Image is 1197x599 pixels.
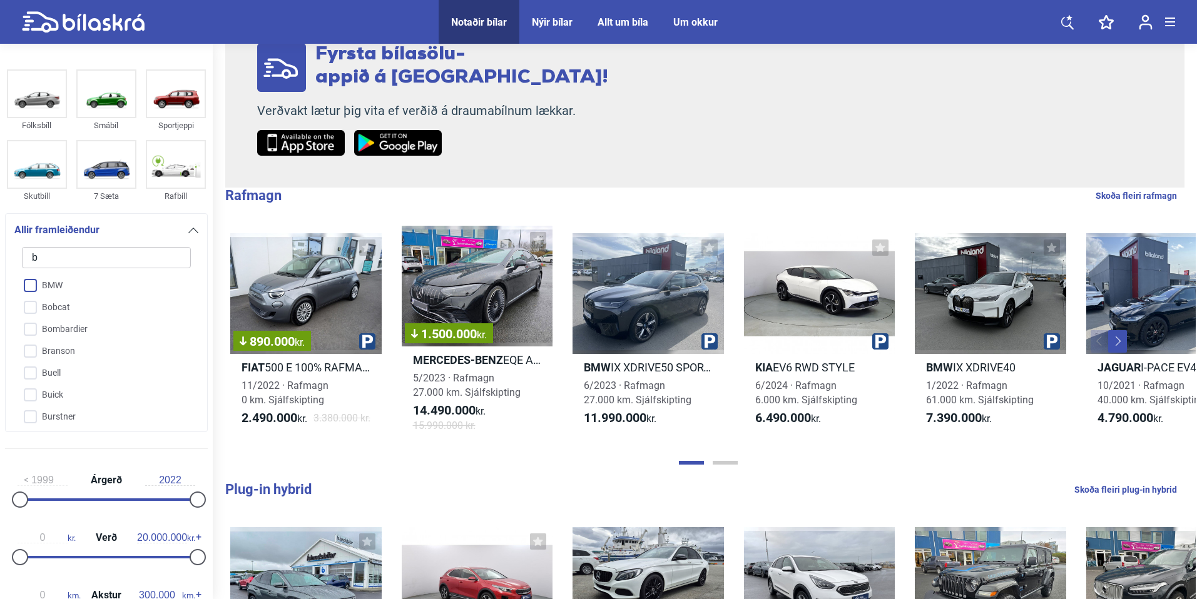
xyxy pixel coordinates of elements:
span: kr. [242,411,307,426]
a: BMWIX XDRIVE401/2022 · Rafmagn61.000 km. Sjálfskipting7.390.000kr. [915,226,1066,444]
b: 7.390.000 [926,410,982,425]
a: Notaðir bílar [451,16,507,28]
span: kr. [295,336,305,348]
h2: 500 E 100% RAFMAGN [230,360,382,375]
b: Plug-in hybrid [225,481,312,497]
span: Allir framleiðendur [14,221,99,239]
span: kr. [926,411,992,426]
button: Next [1108,330,1127,353]
div: Rafbíll [146,189,206,203]
h2: EV6 RWD STYLE [744,360,895,375]
span: Fyrsta bílasölu- appið á [GEOGRAPHIC_DATA]! [315,45,608,88]
b: 11.990.000 [584,410,646,425]
span: kr. [477,329,487,341]
a: 890.000kr.Fiat500 E 100% RAFMAGN11/2022 · Rafmagn0 km. Sjálfskipting2.490.000kr.3.380.000 kr. [230,226,382,444]
b: 4.790.000 [1098,410,1153,425]
a: Um okkur [673,16,718,28]
span: kr. [584,411,656,426]
b: Jaguar [1098,361,1141,374]
div: Fólksbíll [7,118,67,133]
b: BMW [584,361,611,374]
span: Árgerð [88,475,125,485]
div: Skutbíll [7,189,67,203]
p: Verðvakt lætur þig vita ef verðið á draumabílnum lækkar. [257,103,608,119]
button: Previous [1091,330,1109,353]
a: Allt um bíla [598,16,648,28]
img: user-login.svg [1139,14,1153,30]
div: Smábíl [76,118,136,133]
span: 11/2022 · Rafmagn 0 km. Sjálfskipting [242,380,329,406]
button: Page 2 [713,461,738,465]
h2: IX XDRIVE50 SPORTPAKKI [573,360,724,375]
b: Fiat [242,361,265,374]
span: kr. [137,532,195,543]
h2: EQE AMG 43 4MATIC [402,353,553,367]
span: kr. [18,532,76,543]
span: 5/2023 · Rafmagn 27.000 km. Sjálfskipting [413,372,521,398]
span: 6/2024 · Rafmagn 6.000 km. Sjálfskipting [755,380,857,406]
a: KiaEV6 RWD STYLE6/2024 · Rafmagn6.000 km. Sjálfskipting6.490.000kr. [744,226,895,444]
b: 14.490.000 [413,403,476,418]
a: Nýir bílar [532,16,573,28]
div: 7 Sæta [76,189,136,203]
span: kr. [755,411,821,426]
a: 1.500.000kr.Mercedes-BenzEQE AMG 43 4MATIC5/2023 · Rafmagn27.000 km. Sjálfskipting14.490.000kr.15... [402,226,553,444]
b: Mercedes-Benz [413,353,503,366]
a: BMWIX XDRIVE50 SPORTPAKKI6/2023 · Rafmagn27.000 km. Sjálfskipting11.990.000kr. [573,226,724,444]
span: Verð [93,533,120,543]
span: kr. [1098,411,1163,426]
span: 1.500.000 [411,328,487,340]
span: 3.380.000 kr. [313,411,370,426]
button: Page 1 [679,461,704,465]
b: BMW [926,361,953,374]
b: 2.490.000 [242,410,297,425]
b: Rafmagn [225,188,282,203]
h2: IX XDRIVE40 [915,360,1066,375]
span: 1/2022 · Rafmagn 61.000 km. Sjálfskipting [926,380,1034,406]
span: 890.000 [240,335,305,348]
span: kr. [413,403,486,418]
div: Sportjeppi [146,118,206,133]
b: Kia [755,361,773,374]
a: Skoða fleiri rafmagn [1096,188,1177,204]
span: 6/2023 · Rafmagn 27.000 km. Sjálfskipting [584,380,691,406]
b: 6.490.000 [755,410,811,425]
span: 15.990.000 kr. [413,418,476,433]
a: Skoða fleiri plug-in hybrid [1074,481,1177,498]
